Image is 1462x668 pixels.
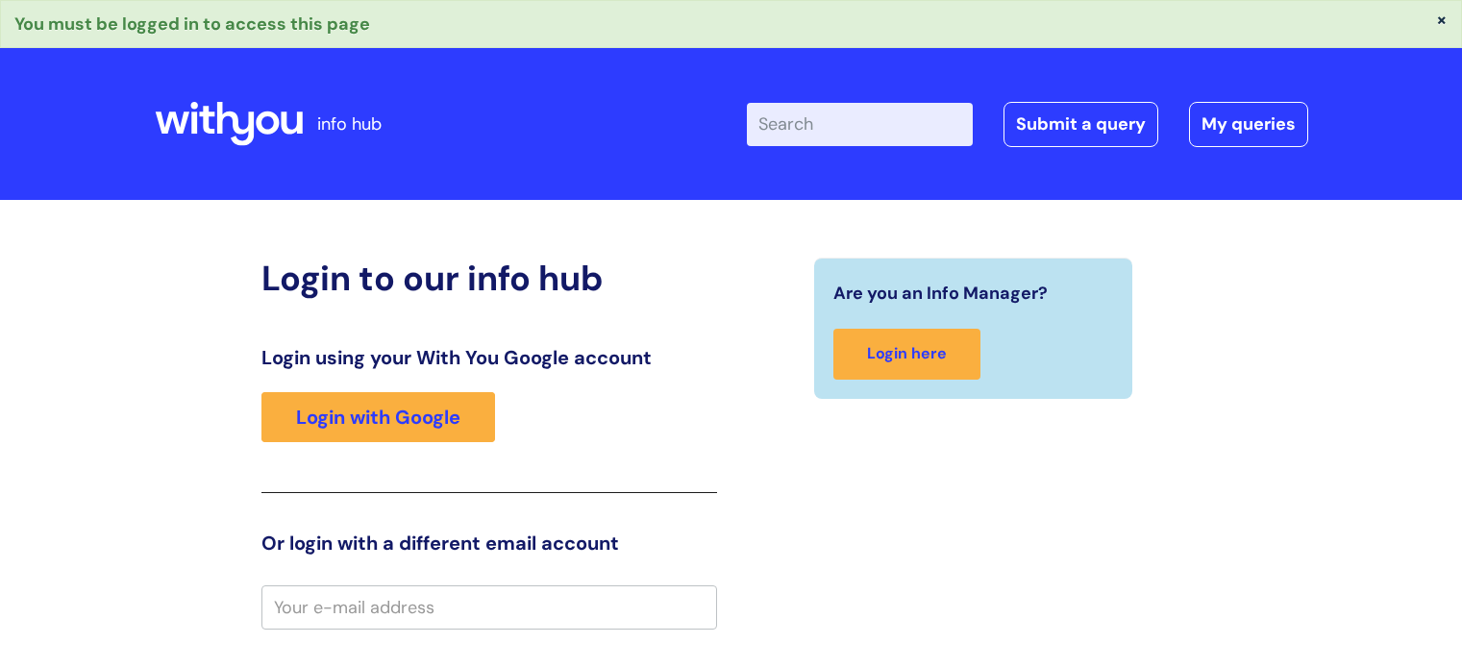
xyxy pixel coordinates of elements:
[317,109,382,139] p: info hub
[261,532,717,555] h3: Or login with a different email account
[1004,102,1158,146] a: Submit a query
[261,585,717,630] input: Your e-mail address
[1189,102,1308,146] a: My queries
[261,258,717,299] h2: Login to our info hub
[747,103,973,145] input: Search
[261,392,495,442] a: Login with Google
[1436,11,1448,28] button: ×
[261,346,717,369] h3: Login using your With You Google account
[833,329,980,380] a: Login here
[833,278,1048,309] span: Are you an Info Manager?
